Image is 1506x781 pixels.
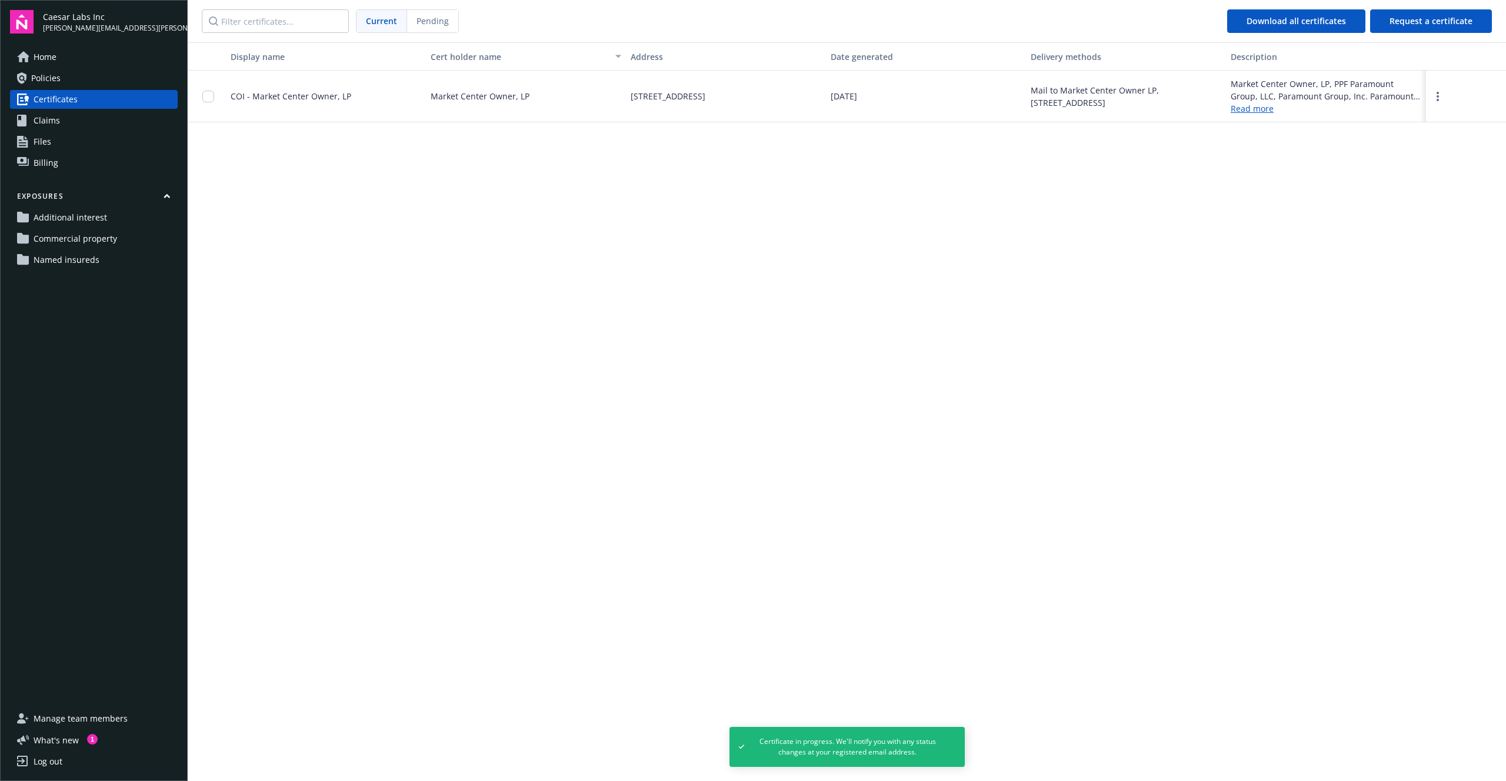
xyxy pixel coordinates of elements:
[10,191,178,206] button: Exposures
[43,11,178,23] span: Caesar Labs Inc
[34,709,128,728] span: Manage team members
[10,90,178,109] a: Certificates
[34,111,60,130] span: Claims
[34,734,79,746] span: What ' s new
[10,10,34,34] img: navigator-logo.svg
[231,91,351,102] span: COI - Market Center Owner, LP
[826,42,1026,71] button: Date generated
[1231,51,1421,63] div: Description
[1370,9,1492,33] button: Request a certificate
[43,23,178,34] span: [PERSON_NAME][EMAIL_ADDRESS][PERSON_NAME]
[10,132,178,151] a: Files
[426,42,626,71] button: Cert holder name
[431,90,529,102] span: Market Center Owner, LP
[1026,42,1226,71] button: Delivery methods
[43,10,178,34] button: Caesar Labs Inc[PERSON_NAME][EMAIL_ADDRESS][PERSON_NAME]
[631,51,821,63] div: Address
[31,69,61,88] span: Policies
[10,208,178,227] a: Additional interest
[10,153,178,172] a: Billing
[10,48,178,66] a: Home
[431,51,608,63] div: Cert holder name
[1031,51,1221,63] div: Delivery methods
[1390,15,1472,26] span: Request a certificate
[10,734,98,746] button: What's new1
[226,42,426,71] button: Display name
[1226,42,1426,71] button: Description
[10,251,178,269] a: Named insureds
[10,111,178,130] a: Claims
[1031,84,1221,109] div: Mail to Market Center Owner LP, [STREET_ADDRESS]
[366,15,397,27] span: Current
[87,734,98,745] div: 1
[231,51,421,63] div: Display name
[34,229,117,248] span: Commercial property
[1227,9,1365,33] button: Download all certificates
[34,251,99,269] span: Named insureds
[1247,10,1346,32] div: Download all certificates
[34,132,51,151] span: Files
[202,91,214,102] input: Toggle Row Selected
[407,10,458,32] span: Pending
[10,229,178,248] a: Commercial property
[417,15,449,27] span: Pending
[10,709,178,728] a: Manage team members
[34,752,62,771] div: Log out
[202,9,349,33] input: Filter certificates...
[831,51,1021,63] div: Date generated
[626,42,826,71] button: Address
[1231,102,1421,115] a: Read more
[34,153,58,172] span: Billing
[34,48,56,66] span: Home
[831,90,857,102] span: [DATE]
[754,736,941,757] span: Certificate in progress. We'll notify you with any status changes at your registered email address.
[34,208,107,227] span: Additional interest
[1431,89,1445,104] a: more
[631,90,705,102] span: [STREET_ADDRESS]
[1231,78,1421,102] div: Market Center Owner, LP, PPF Paramount Group, LLC, Paramount Group, Inc. Paramount Group Operatin...
[34,90,78,109] span: Certificates
[10,69,178,88] a: Policies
